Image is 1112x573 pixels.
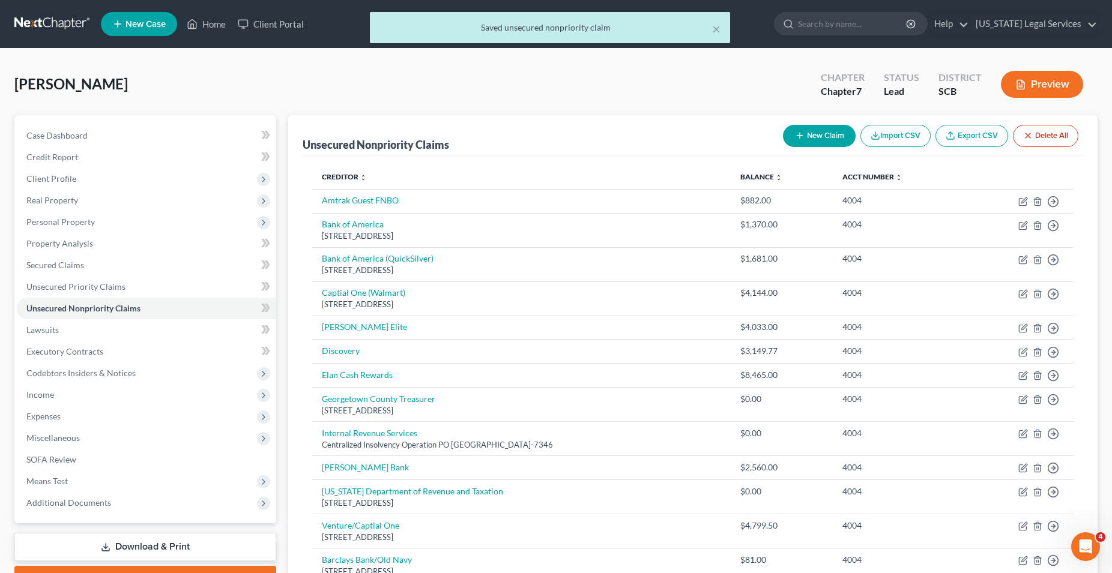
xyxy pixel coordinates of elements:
[712,22,721,36] button: ×
[821,71,865,85] div: Chapter
[26,217,95,227] span: Personal Property
[842,321,956,333] div: 4004
[842,520,956,532] div: 4004
[17,319,276,341] a: Lawsuits
[17,449,276,470] a: SOFA Review
[842,345,956,357] div: 4004
[26,389,54,400] span: Income
[740,393,823,405] div: $0.00
[740,461,823,473] div: $2,560.00
[935,125,1008,147] a: Export CSV
[26,411,61,421] span: Expenses
[17,276,276,298] a: Unsecured Priority Claims
[740,427,823,439] div: $0.00
[740,172,782,181] a: Balance unfold_more
[26,173,76,184] span: Client Profile
[17,254,276,276] a: Secured Claims
[322,299,721,310] div: [STREET_ADDRESS]
[17,146,276,168] a: Credit Report
[856,85,862,97] span: 7
[842,393,956,405] div: 4004
[322,394,435,404] a: Georgetown County Treasurer
[740,253,823,265] div: $1,681.00
[740,554,823,566] div: $81.00
[842,287,956,299] div: 4004
[322,253,434,263] a: Bank of America (QuickSilver)
[322,532,721,543] div: [STREET_ADDRESS]
[26,346,103,356] span: Executory Contracts
[842,554,956,566] div: 4004
[842,194,956,206] div: 4004
[322,172,367,181] a: Creditor unfold_more
[322,554,412,565] a: Barclays Bank/Old Navy
[322,486,503,496] a: [US_STATE] Department of Revenue and Taxation
[26,130,88,140] span: Case Dashboard
[322,219,384,229] a: Bank of America
[322,462,409,472] a: [PERSON_NAME] Bank
[884,71,919,85] div: Status
[895,174,902,181] i: unfold_more
[740,369,823,381] div: $8,465.00
[26,433,80,443] span: Miscellaneous
[938,71,982,85] div: District
[26,238,93,248] span: Property Analysis
[322,405,721,416] div: [STREET_ADDRESS]
[1001,71,1083,98] button: Preview
[740,194,823,206] div: $882.00
[842,172,902,181] a: Acct Number unfold_more
[26,476,68,486] span: Means Test
[322,428,417,438] a: Internal Revenue Services
[740,287,823,299] div: $4,144.00
[322,265,721,276] div: [STREET_ADDRESS]
[775,174,782,181] i: unfold_more
[740,345,823,357] div: $3,149.77
[322,346,360,356] a: Discovery
[322,497,721,509] div: [STREET_ADDRESS]
[14,533,276,561] a: Download & Print
[26,260,84,270] span: Secured Claims
[884,85,919,98] div: Lead
[360,174,367,181] i: unfold_more
[842,461,956,473] div: 4004
[322,287,405,298] a: Captial One (Walmart)
[938,85,982,98] div: SCB
[17,125,276,146] a: Case Dashboard
[322,230,721,242] div: [STREET_ADDRESS]
[842,485,956,497] div: 4004
[322,322,407,332] a: [PERSON_NAME] Elite
[1013,125,1078,147] button: Delete All
[740,218,823,230] div: $1,370.00
[26,281,125,292] span: Unsecured Priority Claims
[303,137,449,152] div: Unsecured Nonpriority Claims
[740,520,823,532] div: $4,799.50
[26,497,111,508] span: Additional Documents
[821,85,865,98] div: Chapter
[740,321,823,333] div: $4,033.00
[26,303,141,313] span: Unsecured Nonpriority Claims
[26,454,76,464] span: SOFA Review
[17,233,276,254] a: Property Analysis
[842,427,956,439] div: 4004
[26,368,136,378] span: Codebtors Insiders & Notices
[17,341,276,362] a: Executory Contracts
[26,325,59,335] span: Lawsuits
[322,370,393,380] a: Elan Cash Rewards
[740,485,823,497] div: $0.00
[379,22,721,34] div: Saved unsecured nonpriority claim
[842,253,956,265] div: 4004
[783,125,856,147] button: New Claim
[322,439,721,451] div: Centralized Insolvency Operation PO [GEOGRAPHIC_DATA]-7346
[26,152,78,162] span: Credit Report
[322,195,399,205] a: Amtrak Guest FNBO
[842,369,956,381] div: 4004
[17,298,276,319] a: Unsecured Nonpriority Claims
[14,75,128,92] span: [PERSON_NAME]
[1071,532,1100,561] iframe: Intercom live chat
[860,125,931,147] button: Import CSV
[322,520,399,530] a: Venture/Captial One
[1096,532,1105,542] span: 4
[842,218,956,230] div: 4004
[26,195,78,205] span: Real Property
